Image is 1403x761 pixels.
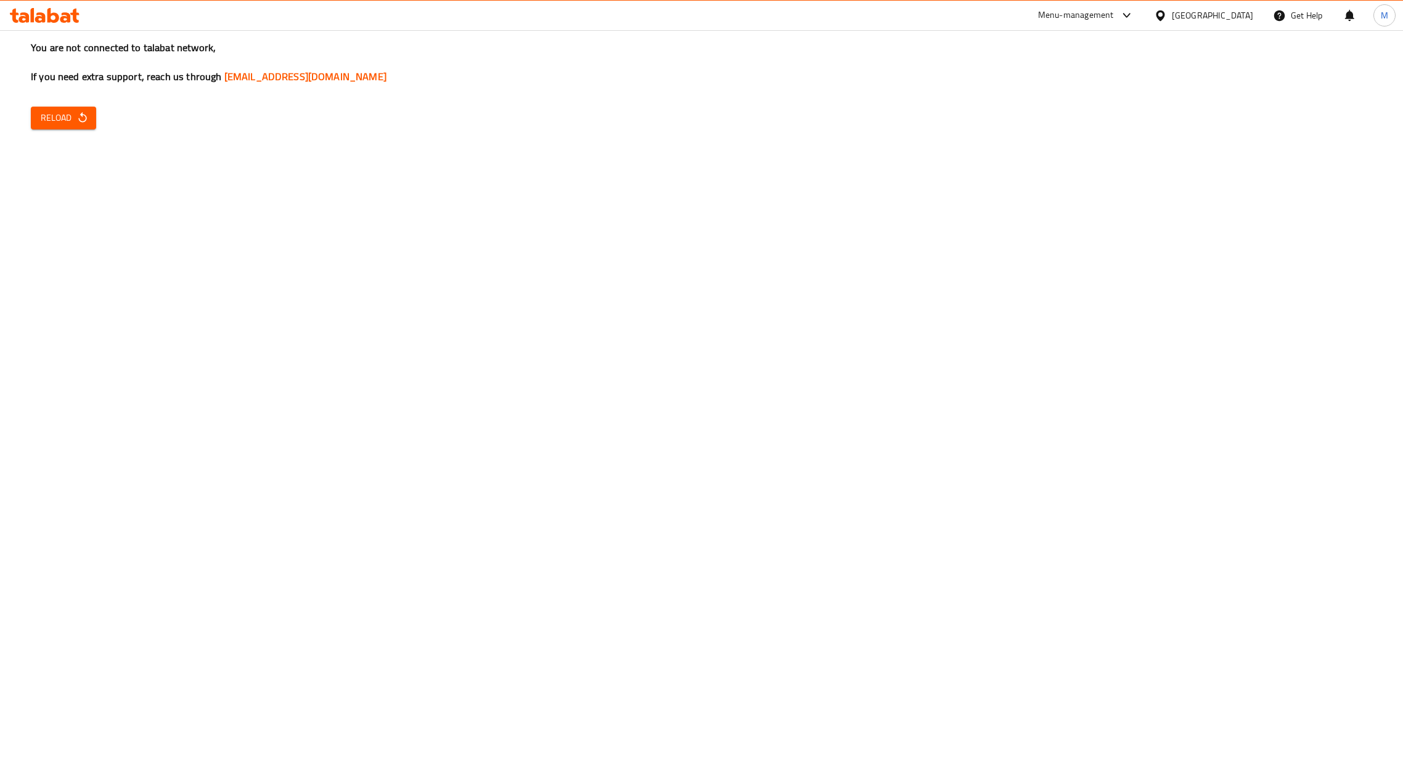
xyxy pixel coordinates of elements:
[224,67,387,86] a: [EMAIL_ADDRESS][DOMAIN_NAME]
[31,107,96,129] button: Reload
[1381,9,1388,22] span: M
[31,41,1372,84] h3: You are not connected to talabat network, If you need extra support, reach us through
[41,110,86,126] span: Reload
[1038,8,1114,23] div: Menu-management
[1172,9,1253,22] div: [GEOGRAPHIC_DATA]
